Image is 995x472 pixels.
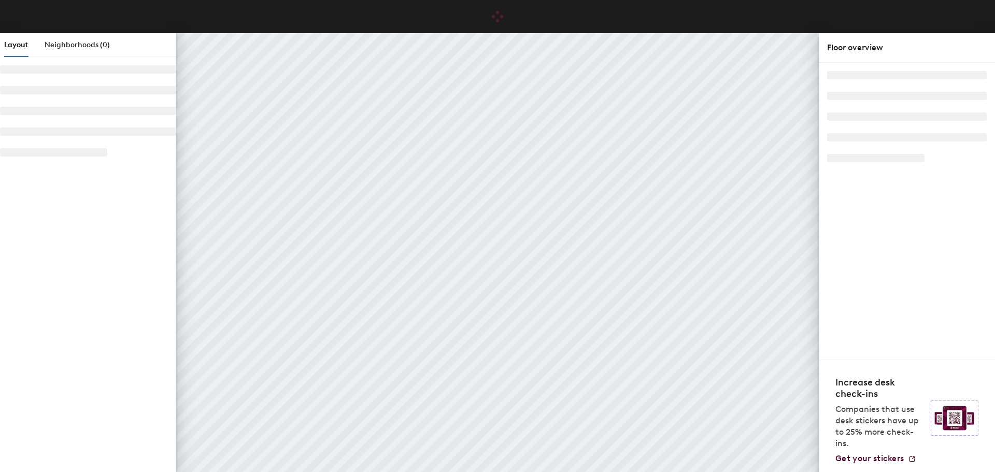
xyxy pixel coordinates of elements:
span: Layout [4,40,28,49]
div: Floor overview [827,41,987,54]
span: Get your stickers [835,453,904,463]
a: Get your stickers [835,453,916,464]
img: Sticker logo [931,401,978,436]
span: Neighborhoods (0) [45,40,110,49]
p: Companies that use desk stickers have up to 25% more check-ins. [835,404,925,449]
h4: Increase desk check-ins [835,377,925,399]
